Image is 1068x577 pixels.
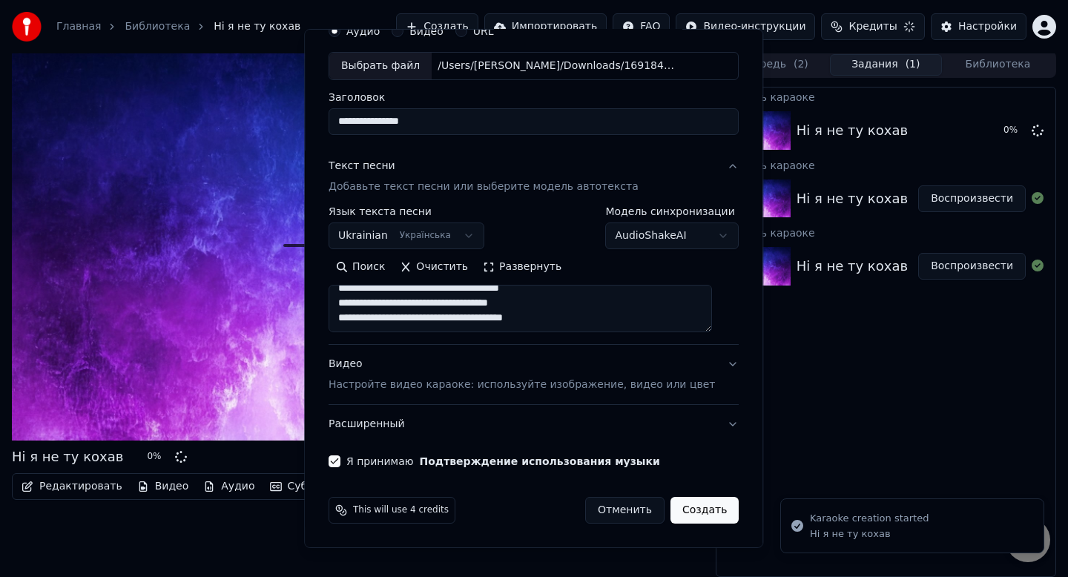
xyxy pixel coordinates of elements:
button: Очистить [393,255,476,279]
label: Заголовок [329,92,739,102]
button: Я принимаю [420,456,660,466]
div: Выбрать файл [329,53,432,79]
label: Язык текста песни [329,206,484,217]
button: Поиск [329,255,392,279]
button: Отменить [585,497,665,524]
p: Настройте видео караоке: используйте изображение, видео или цвет [329,377,715,392]
span: This will use 4 credits [353,504,449,516]
button: Развернуть [475,255,569,279]
label: URL [473,26,494,36]
label: Я принимаю [346,456,660,466]
label: Модель синхронизации [606,206,739,217]
label: Аудио [346,26,380,36]
div: /Users/[PERSON_NAME]/Downloads/1691841641_anatoliy-govoradlo-ni-ya-ne-tu-kohav.mp3 [432,59,684,73]
div: Видео [329,357,715,392]
p: Добавьте текст песни или выберите модель автотекста [329,179,639,194]
div: Текст песниДобавьте текст песни или выберите модель автотекста [329,206,739,344]
div: Текст песни [329,159,395,174]
button: Текст песниДобавьте текст песни или выберите модель автотекста [329,147,739,206]
label: Видео [409,26,444,36]
button: Расширенный [329,405,739,444]
button: Создать [670,497,739,524]
button: ВидеоНастройте видео караоке: используйте изображение, видео или цвет [329,345,739,404]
